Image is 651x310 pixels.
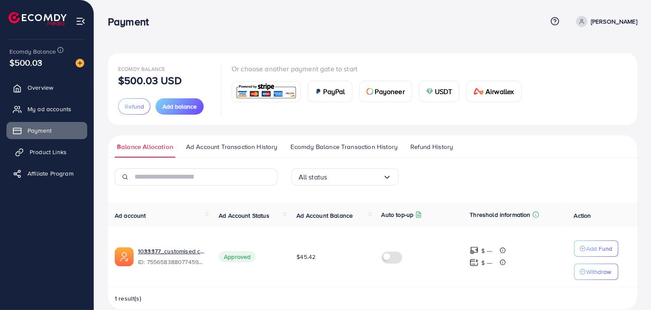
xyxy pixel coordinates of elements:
button: Withdraw [574,264,618,280]
span: $500.03 [9,56,42,69]
div: Search for option [291,168,399,185]
img: card [426,88,433,95]
img: card [315,88,322,95]
p: Add Fund [587,243,613,254]
img: image [76,59,84,67]
p: Or choose another payment gate to start [232,64,529,74]
p: Withdraw [587,267,611,277]
p: $ --- [481,258,492,268]
a: Affiliate Program [6,165,87,182]
span: 1 result(s) [115,294,141,303]
img: ic-ads-acc.e4c84228.svg [115,247,134,266]
p: [PERSON_NAME] [591,16,637,27]
span: Refund [125,102,144,111]
img: top-up amount [470,246,479,255]
span: All status [299,170,327,184]
span: Ecomdy Balance [118,65,165,73]
span: Ad Account Status [219,211,269,220]
a: cardUSDT [419,81,460,102]
a: Payment [6,122,87,139]
img: top-up amount [470,258,479,267]
a: card [232,81,301,102]
span: Ad Account Balance [296,211,353,220]
span: $45.42 [296,252,315,261]
a: My ad accounts [6,100,87,118]
input: Search for option [327,170,382,184]
span: PayPal [324,86,345,97]
a: cardPayPal [308,81,352,102]
iframe: Chat [614,271,645,304]
span: Add balance [162,102,197,111]
img: card [367,88,373,95]
span: Balance Allocation [117,142,173,152]
p: Threshold information [470,210,530,220]
div: <span class='underline'>1033377_customised creatives digi vyze_1759404336162</span></br>755658388... [138,247,205,267]
a: [PERSON_NAME] [573,16,637,27]
span: Payoneer [375,86,405,97]
p: Auto top-up [382,210,414,220]
button: Add balance [156,98,204,115]
span: Ecomdy Balance Transaction History [290,142,397,152]
span: My ad accounts [28,105,71,113]
img: card [235,82,298,101]
button: Refund [118,98,150,115]
span: Ecomdy Balance [9,47,56,56]
span: Product Links [30,148,67,156]
img: card [474,88,484,95]
a: cardPayoneer [359,81,412,102]
span: Approved [219,251,256,262]
span: Overview [28,83,53,92]
h3: Payment [108,15,156,28]
span: Refund History [410,142,453,152]
span: Airwallex [486,86,514,97]
img: menu [76,16,86,26]
a: Product Links [6,143,87,161]
span: Action [574,211,591,220]
p: $500.03 USD [118,75,182,85]
img: logo [9,12,67,25]
span: ID: 7556583880774598672 [138,258,205,266]
a: Overview [6,79,87,96]
a: cardAirwallex [466,81,521,102]
a: 1033377_customised creatives digi vyze_1759404336162 [138,247,205,255]
span: USDT [435,86,452,97]
span: Ad account [115,211,146,220]
button: Add Fund [574,240,618,257]
span: Payment [28,126,52,135]
p: $ --- [481,246,492,256]
span: Ad Account Transaction History [186,142,278,152]
span: Affiliate Program [28,169,73,178]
